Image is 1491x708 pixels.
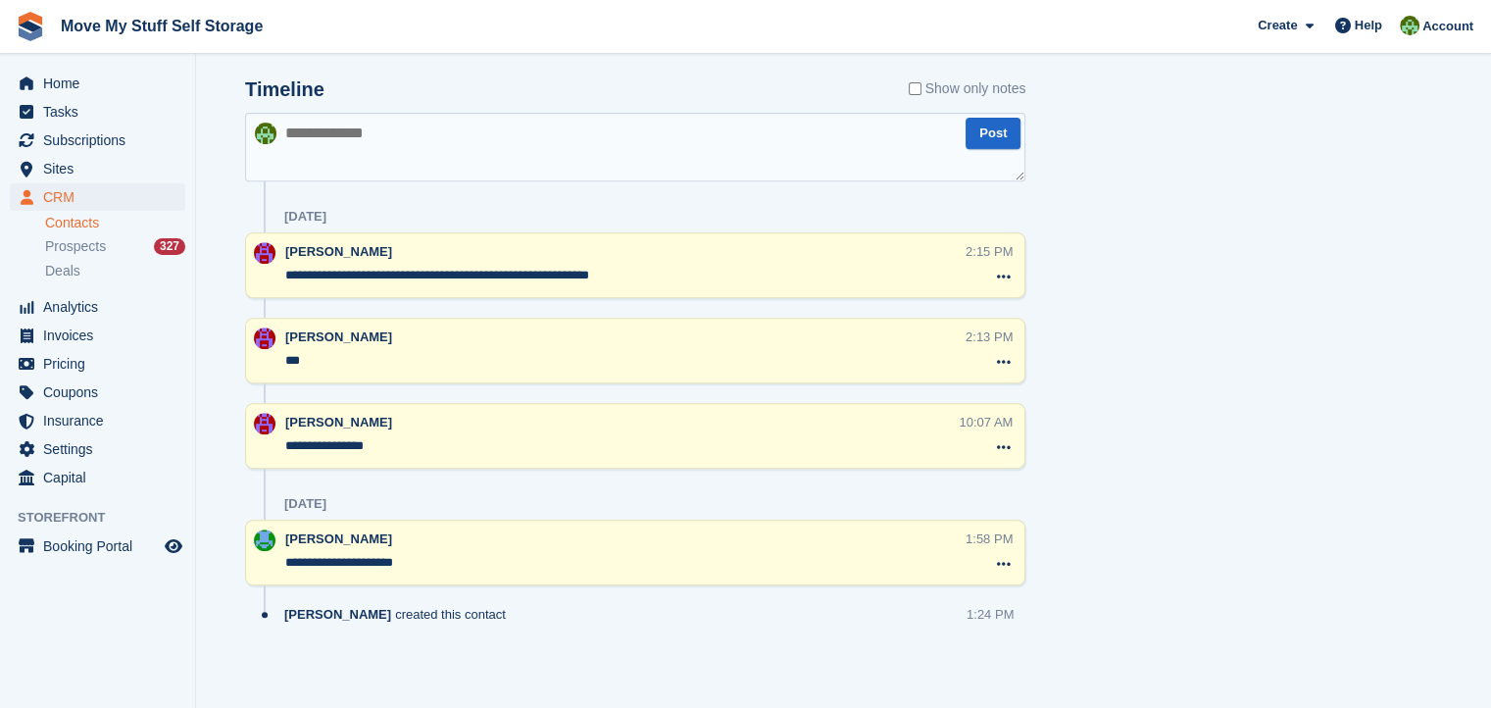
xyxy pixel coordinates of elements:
span: CRM [43,183,161,211]
a: Move My Stuff Self Storage [53,10,271,42]
span: Insurance [43,407,161,434]
a: menu [10,155,185,182]
span: [PERSON_NAME] [285,531,392,546]
img: Dan [254,530,275,551]
div: 1:58 PM [966,530,1013,548]
span: Home [43,70,161,97]
div: 2:13 PM [966,328,1013,346]
span: Tasks [43,98,161,126]
div: 1:24 PM [967,605,1014,624]
span: [PERSON_NAME] [285,415,392,430]
span: Deals [45,262,80,280]
a: menu [10,464,185,491]
span: Capital [43,464,161,491]
div: 2:15 PM [966,242,1013,261]
div: [DATE] [284,496,326,512]
span: [PERSON_NAME] [285,329,392,344]
span: Pricing [43,350,161,378]
button: Post [966,118,1020,150]
a: menu [10,293,185,321]
span: Sites [43,155,161,182]
img: Joel Booth [1400,16,1419,35]
span: Help [1355,16,1382,35]
span: [PERSON_NAME] [284,605,391,624]
span: Analytics [43,293,161,321]
span: Coupons [43,379,161,406]
a: Prospects 327 [45,236,185,257]
a: menu [10,183,185,211]
a: menu [10,70,185,97]
img: stora-icon-8386f47178a22dfd0bd8f6a31ec36ba5ce8667c1dd55bd0f319d3a0aa187defe.svg [16,12,45,41]
a: Contacts [45,214,185,232]
span: Create [1258,16,1297,35]
div: created this contact [284,605,516,624]
a: menu [10,322,185,349]
span: Storefront [18,508,195,528]
img: Joel Booth [255,123,276,144]
a: menu [10,126,185,154]
div: [DATE] [284,209,326,225]
a: Deals [45,261,185,281]
input: Show only notes [909,78,921,99]
span: Subscriptions [43,126,161,154]
span: Invoices [43,322,161,349]
label: Show only notes [909,78,1026,99]
img: Carrie Machin [254,242,275,264]
a: menu [10,350,185,378]
div: 327 [154,238,185,255]
img: Carrie Machin [254,413,275,434]
a: menu [10,407,185,434]
a: menu [10,532,185,560]
a: menu [10,98,185,126]
span: Prospects [45,237,106,256]
h2: Timeline [245,78,324,101]
div: 10:07 AM [959,413,1013,431]
img: Carrie Machin [254,328,275,349]
span: Settings [43,435,161,463]
span: Account [1422,17,1473,36]
a: menu [10,379,185,406]
span: [PERSON_NAME] [285,244,392,259]
span: Booking Portal [43,532,161,560]
a: Preview store [162,534,185,558]
a: menu [10,435,185,463]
